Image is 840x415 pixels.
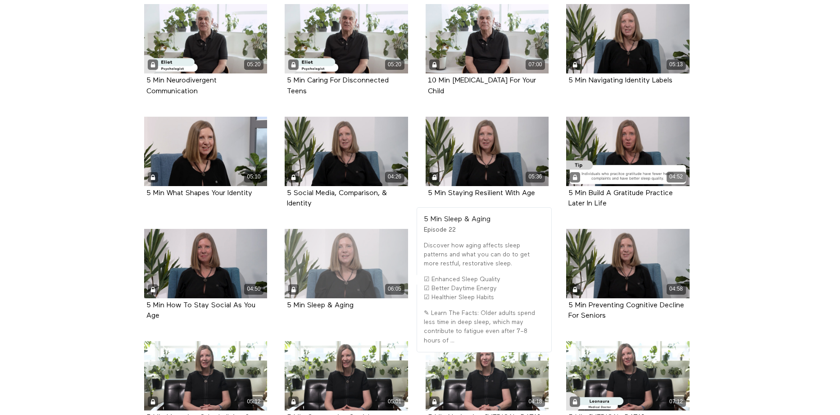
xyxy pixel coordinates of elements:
[144,4,268,73] a: 5 Min Neurodivergent Communication 05:20
[385,284,404,294] div: 06:05
[287,302,354,309] a: 5 Min Sleep & Aging
[667,284,686,294] div: 04:58
[568,190,673,207] a: 5 Min Build A Gratitude Practice Later In Life
[428,190,535,196] a: 5 Min Staying Resilient With Age
[526,59,545,70] div: 07:00
[428,190,535,197] strong: 5 Min Staying Resilient With Age
[287,77,389,95] strong: 5 Min Caring For Disconnected Teens
[566,117,690,186] a: 5 Min Build A Gratitude Practice Later In Life 04:52
[244,59,263,70] div: 05:20
[385,397,404,407] div: 05:01
[285,4,408,73] a: 5 Min Caring For Disconnected Teens 05:20
[428,77,536,95] strong: 10 Min Psychological Testing For Your Child
[424,227,456,233] span: Episode 22
[244,284,263,294] div: 04:50
[285,341,408,410] a: 5 Min Overcoming Social Withdrawal & Building Connections 05:01
[146,77,217,95] strong: 5 Min Neurodivergent Communication
[146,77,217,94] a: 5 Min Neurodivergent Communication
[385,172,404,182] div: 04:26
[287,77,389,94] a: 5 Min Caring For Disconnected Teens
[424,241,545,269] p: Discover how aging affects sleep patterns and what you can do to get more restful, restorative sl...
[146,190,252,196] a: 5 Min What Shapes Your Identity
[426,117,549,186] a: 5 Min Staying Resilient With Age 05:36
[285,229,408,298] a: 5 Min Sleep & Aging 06:05
[424,216,490,223] strong: 5 Min Sleep & Aging
[144,229,268,298] a: 5 Min How To Stay Social As You Age 04:50
[667,172,686,182] div: 04:52
[428,77,536,94] a: 10 Min [MEDICAL_DATA] For Your Child
[526,397,545,407] div: 04:18
[287,190,387,207] a: 5 Social Media, Comparison, & Identity
[426,341,549,410] a: 5 Min Navigating Empty Nest Syndrome 04:18
[568,77,672,84] a: 5 Min Navigating Identity Labels
[385,59,404,70] div: 05:20
[566,4,690,73] a: 5 Min Navigating Identity Labels 05:13
[244,397,263,407] div: 05:12
[144,341,268,410] a: 5 Min Managing Cyberbullying & Online Harassment 05:12
[568,302,684,319] strong: 5 Min Preventing Cognitive Decline For Seniors
[526,172,545,182] div: 05:36
[285,117,408,186] a: 5 Social Media, Comparison, & Identity 04:26
[566,341,690,410] a: 5 Min ADHD In Adults 07:12
[144,117,268,186] a: 5 Min What Shapes Your Identity 05:10
[146,190,252,197] strong: 5 Min What Shapes Your Identity
[146,302,255,319] a: 5 Min How To Stay Social As You Age
[667,59,686,70] div: 05:13
[244,172,263,182] div: 05:10
[424,275,545,302] p: ☑ Enhanced Sleep Quality ☑ Better Daytime Energy ☑ Healthier Sleep Habits
[424,309,545,345] p: ✎ Learn The Facts: Older adults spend less time in deep sleep, which may contribute to fatigue ev...
[568,302,684,319] a: 5 Min Preventing Cognitive Decline For Seniors
[566,229,690,298] a: 5 Min Preventing Cognitive Decline For Seniors 04:58
[426,4,549,73] a: 10 Min Psychological Testing For Your Child 07:00
[667,397,686,407] div: 07:12
[146,302,255,319] strong: 5 Min How To Stay Social As You Age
